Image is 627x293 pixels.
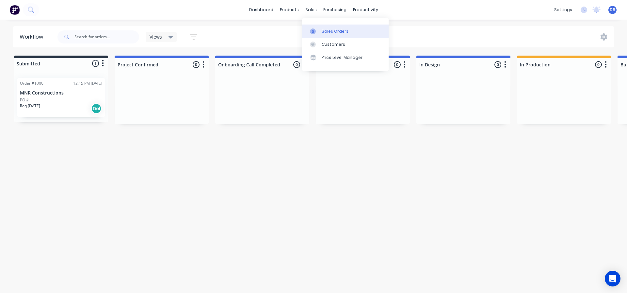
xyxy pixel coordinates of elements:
[302,38,389,51] a: Customers
[20,90,102,96] p: MNR Constructions
[322,42,345,47] div: Customers
[246,5,277,15] a: dashboard
[73,80,102,86] div: 12:15 PM [DATE]
[551,5,575,15] div: settings
[302,25,389,38] a: Sales Orders
[91,103,102,114] div: Del
[302,5,320,15] div: sales
[605,271,620,286] div: Open Intercom Messenger
[350,5,381,15] div: productivity
[150,33,162,40] span: Views
[20,33,46,41] div: Workflow
[20,97,29,103] p: PO #
[10,5,20,15] img: Factory
[320,5,350,15] div: purchasing
[277,5,302,15] div: products
[322,28,348,34] div: Sales Orders
[20,103,40,109] p: Req. [DATE]
[610,7,615,13] span: DB
[302,51,389,64] a: Price Level Manager
[74,30,139,43] input: Search for orders...
[20,80,43,86] div: Order #1000
[17,78,105,117] div: Order #100012:15 PM [DATE]MNR ConstructionsPO #Req.[DATE]Del
[322,55,362,60] div: Price Level Manager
